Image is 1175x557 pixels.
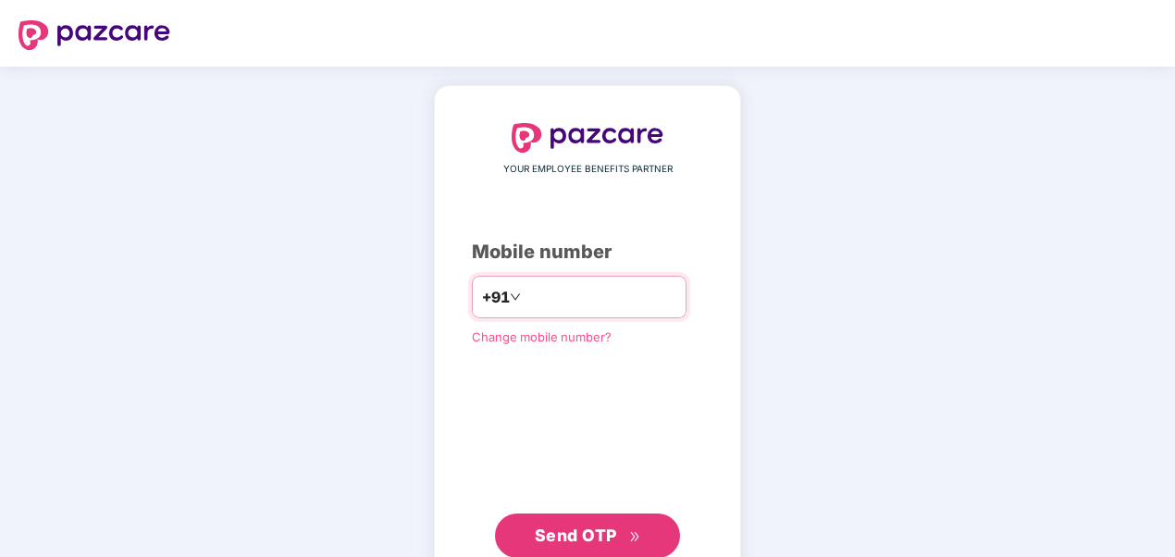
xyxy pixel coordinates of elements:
span: +91 [482,286,510,309]
span: down [510,291,521,303]
a: Change mobile number? [472,329,612,344]
img: logo [512,123,663,153]
img: logo [19,20,170,50]
span: double-right [629,531,641,543]
span: Send OTP [535,526,617,545]
div: Mobile number [472,238,703,266]
span: YOUR EMPLOYEE BENEFITS PARTNER [503,162,673,177]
